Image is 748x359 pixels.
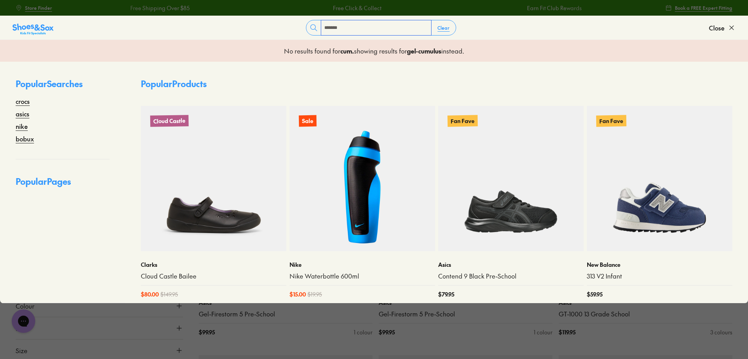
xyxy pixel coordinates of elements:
[438,106,584,251] a: Fan Fave
[407,46,441,55] b: gel-cumulus
[199,310,372,318] a: Gel-Firestorm 5 Pre-School
[289,261,435,269] p: Nike
[141,290,159,298] span: $ 80.00
[16,301,34,311] span: Colour
[340,46,354,55] b: cum .
[199,328,215,336] span: $ 99.95
[8,307,39,336] iframe: Gorgias live chat messenger
[448,115,478,127] p: Fan Fave
[141,106,286,251] a: Cloud Castle
[16,346,27,355] span: Size
[13,23,54,36] img: SNS_Logo_Responsive.svg
[289,272,435,280] a: Nike Waterbottle 600ml
[329,4,378,12] a: Free Click & Collect
[438,261,584,269] p: Asics
[596,115,626,127] p: Fan Fave
[16,175,110,194] p: Popular Pages
[16,295,183,317] button: Colour
[709,19,735,36] button: Close
[534,328,552,336] div: 1 colour
[379,310,552,318] a: Gel-Firestorm 5 Pre-School
[127,4,186,12] a: Free Shipping Over $85
[16,121,28,131] a: nike
[587,106,732,251] a: Fan Fave
[150,115,189,127] p: Cloud Castle
[299,115,316,127] p: Sale
[523,4,578,12] a: Earn Fit Club Rewards
[16,134,34,143] a: bobux
[141,272,286,280] a: Cloud Castle Bailee
[379,328,395,336] span: $ 99.95
[587,261,732,269] p: New Balance
[141,77,207,90] p: Popular Products
[16,96,30,106] a: crocs
[559,310,732,318] a: GT-1000 13 Grade School
[665,1,732,15] a: Book a FREE Expert Fitting
[289,290,306,298] span: $ 15.00
[16,1,52,15] a: Store Finder
[587,272,732,280] a: 313 V2 Infant
[13,21,54,34] a: Shoes &amp; Sox
[587,290,602,298] span: $ 59.95
[354,328,372,336] div: 1 colour
[284,46,464,55] p: No results found for showing results for instead.
[141,261,286,269] p: Clarks
[25,4,52,11] span: Store Finder
[160,290,178,298] span: $ 149.95
[710,328,732,336] div: 3 colours
[16,109,29,118] a: asics
[431,21,456,35] button: Clear
[16,317,183,339] button: Price
[438,290,454,298] span: $ 79.95
[307,290,322,298] span: $ 19.95
[559,328,575,336] span: $ 119.95
[289,106,435,251] a: Sale
[438,272,584,280] a: Contend 9 Black Pre-School
[709,23,725,32] span: Close
[675,4,732,11] span: Book a FREE Expert Fitting
[16,77,110,96] p: Popular Searches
